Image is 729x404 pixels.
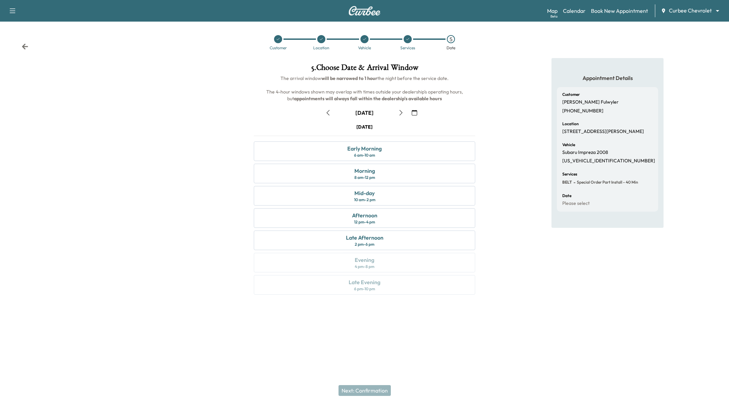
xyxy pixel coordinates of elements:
p: Subaru Impreza 2008 [562,150,608,156]
h6: Services [562,172,577,176]
span: Curbee Chevrolet [669,7,712,15]
div: 8 am - 12 pm [354,175,375,180]
div: Services [400,46,415,50]
a: Calendar [563,7,586,15]
h6: Location [562,122,579,126]
h6: Vehicle [562,143,575,147]
span: Special Order Part Install - 40 min [575,180,638,185]
h5: Appointment Details [557,74,658,82]
div: Mid-day [354,189,375,197]
p: [US_VEHICLE_IDENTIFICATION_NUMBER] [562,158,655,164]
div: 2 pm - 6 pm [355,242,374,247]
a: Book New Appointment [591,7,648,15]
div: 10 am - 2 pm [354,197,375,203]
p: [PHONE_NUMBER] [562,108,603,114]
div: Back [22,43,28,50]
h6: Date [562,194,571,198]
h1: 5 . Choose Date & Arrival Window [248,63,481,75]
p: [PERSON_NAME] Fulwyler [562,99,619,105]
p: Please select [562,200,590,207]
div: Location [313,46,329,50]
div: Customer [270,46,287,50]
a: MapBeta [547,7,558,15]
p: [STREET_ADDRESS][PERSON_NAME] [562,129,644,135]
div: 5 [447,35,455,43]
div: Vehicle [358,46,371,50]
div: Early Morning [347,144,382,153]
div: Date [447,46,455,50]
div: Late Afternoon [346,234,383,242]
div: Beta [550,14,558,19]
span: BELT [562,180,572,185]
h6: Customer [562,92,580,97]
div: [DATE] [356,124,373,130]
div: Morning [354,167,375,175]
div: [DATE] [355,109,374,116]
span: The arrival window the night before the service date. The 4-hour windows shown may overlap with t... [266,75,464,102]
span: - [572,179,575,186]
div: 12 pm - 4 pm [354,219,375,225]
div: 6 am - 10 am [354,153,375,158]
img: Curbee Logo [348,6,381,16]
div: Afternoon [352,211,377,219]
b: will be narrowed to 1 hour [321,75,377,81]
b: appointments will always fall within the dealership's available hours [294,96,442,102]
